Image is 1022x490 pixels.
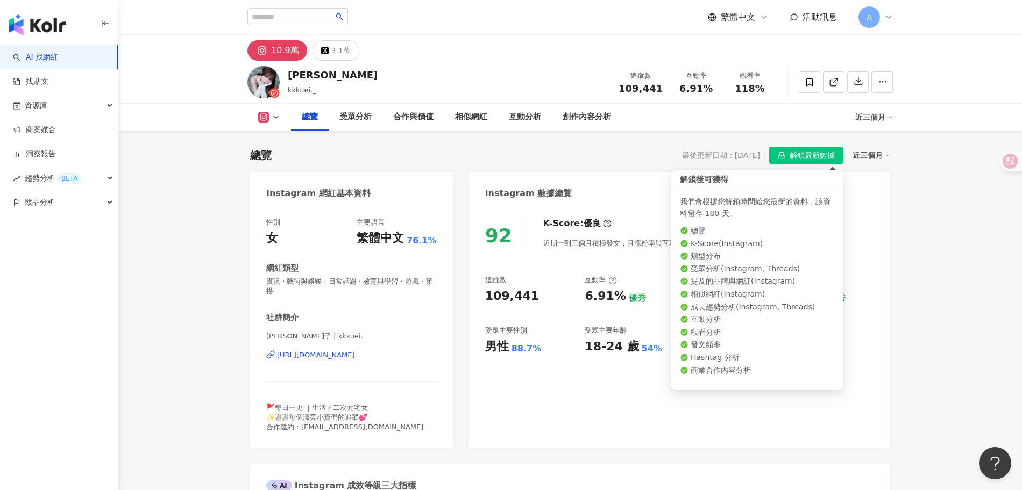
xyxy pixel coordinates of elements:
[680,327,835,338] li: 觀看分析
[680,239,835,249] li: K-Score ( Instagram )
[266,218,280,227] div: 性別
[266,350,437,360] a: [URL][DOMAIN_NAME]
[271,43,299,58] div: 10.9萬
[485,188,572,199] div: Instagram 數據總覽
[585,288,626,305] div: 6.91%
[455,111,487,124] div: 相似網紅
[247,40,307,61] button: 10.9萬
[13,149,56,160] a: 洞察報告
[680,314,835,325] li: 互動分析
[266,230,278,247] div: 女
[247,66,280,98] img: KOL Avatar
[778,152,785,159] span: lock
[680,251,835,262] li: 類型分布
[266,332,437,341] span: [PERSON_NAME]子 | kkkuei._
[680,264,835,275] li: 受眾分析 ( Instagram, Threads )
[266,263,299,274] div: 網紅類型
[729,70,770,81] div: 觀看率
[721,11,755,23] span: 繁體中文
[313,40,359,61] button: 3.1萬
[331,43,351,58] div: 3.1萬
[25,190,55,214] span: 競品分析
[250,148,272,163] div: 總覽
[509,111,541,124] div: 互動分析
[679,83,713,94] span: 6.91%
[853,148,890,162] div: 近三個月
[288,68,378,82] div: [PERSON_NAME]
[543,232,728,254] div: 近期一到三個月積極發文，且漲粉率與互動率高。
[266,403,423,431] span: 🚩每日一更 ｜生活 / 二次元宅女 ✨謝謝每個漂亮小寶們的追蹤💕 合作邀約：[EMAIL_ADDRESS][DOMAIN_NAME]
[680,352,835,363] li: Hashtag 分析
[619,70,663,81] div: 追蹤數
[682,151,760,160] div: 最後更新日期：[DATE]
[357,230,404,247] div: 繁體中文
[512,343,542,355] div: 88.7%
[485,225,512,247] div: 92
[277,350,355,360] div: [URL][DOMAIN_NAME]
[680,340,835,350] li: 發文頻率
[485,338,509,355] div: 男性
[543,218,612,229] div: K-Score :
[680,302,835,313] li: 成長趨勢分析 ( Instagram, Threads )
[629,292,646,304] div: 優秀
[25,93,47,118] span: 資源庫
[13,52,58,63] a: searchAI 找網紅
[790,147,835,164] span: 解鎖最新數據
[855,109,893,126] div: 近三個月
[680,196,835,219] div: 我們會根據您解鎖時間給您最新的資料，該資料留存 180 天。
[357,218,385,227] div: 主要語言
[339,111,372,124] div: 受眾分析
[585,338,638,355] div: 18-24 歲
[585,326,627,335] div: 受眾主要年齡
[266,188,371,199] div: Instagram 網紅基本資料
[867,11,872,23] span: A
[680,226,835,236] li: 總覽
[57,173,82,184] div: BETA
[393,111,434,124] div: 合作與價值
[680,365,835,376] li: 商業合作內容分析
[979,447,1011,479] iframe: Help Scout Beacon - Open
[769,147,843,164] button: 解鎖最新數據
[302,111,318,124] div: 總覽
[266,277,437,296] span: 實況 · 藝術與娛樂 · 日常話題 · 教育與學習 · 遊戲 · 穿搭
[266,312,299,323] div: 社群簡介
[642,343,662,355] div: 54%
[619,83,663,94] span: 109,441
[676,70,716,81] div: 互動率
[9,14,66,35] img: logo
[13,175,20,182] span: rise
[680,276,835,287] li: 提及的品牌與網紅 ( Instagram )
[563,111,611,124] div: 創作內容分析
[584,218,601,229] div: 優良
[485,275,506,285] div: 追蹤數
[13,125,56,135] a: 商案媒合
[680,289,835,300] li: 相似網紅 ( Instagram )
[735,83,765,94] span: 118%
[485,326,527,335] div: 受眾主要性別
[288,86,316,94] span: kkkuei._
[671,170,843,189] div: 解鎖後可獲得
[25,166,82,190] span: 趨勢分析
[803,12,837,22] span: 活動訊息
[13,76,48,87] a: 找貼文
[407,235,437,247] span: 76.1%
[485,288,539,305] div: 109,441
[585,275,616,285] div: 互動率
[336,13,343,20] span: search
